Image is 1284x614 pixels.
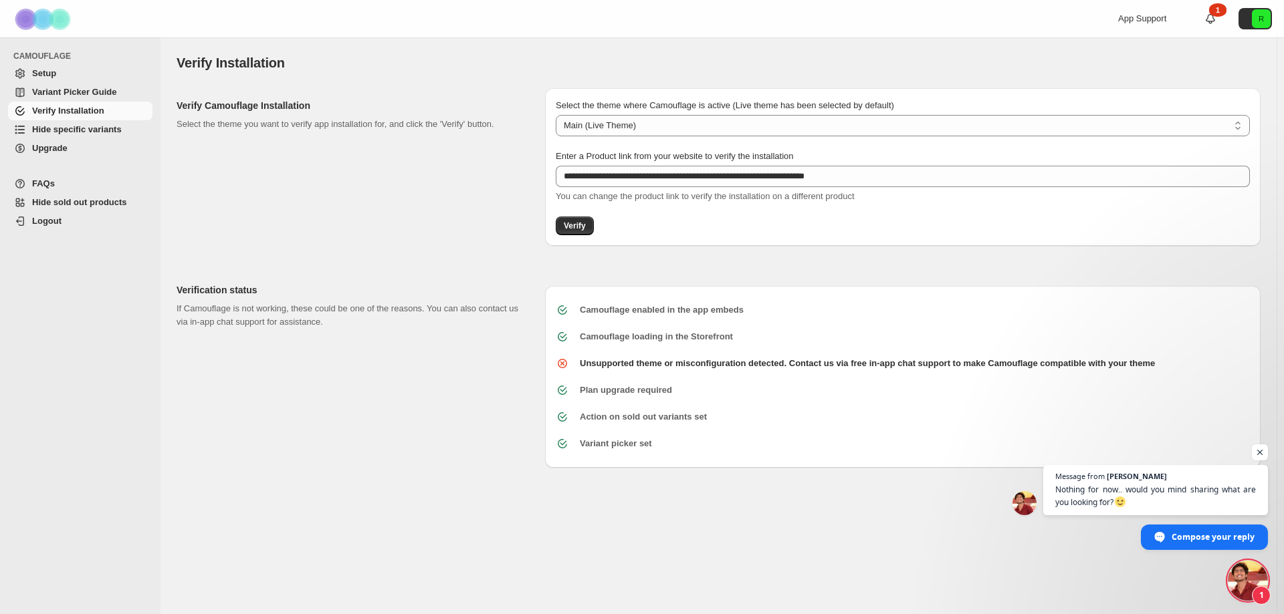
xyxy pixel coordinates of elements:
span: You can change the product link to verify the installation on a different product [556,191,855,201]
h2: Verification status [177,283,524,297]
span: FAQs [32,178,55,188]
span: Message from [1055,472,1105,480]
span: CAMOUFLAGE [13,51,154,61]
span: 1 [1252,586,1271,605]
a: Logout [8,212,152,231]
span: Select the theme where Camouflage is active (Live theme has been selected by default) [556,100,894,110]
text: R [1259,15,1264,23]
span: Verify Installation [32,106,104,116]
a: Hide specific variants [8,120,152,139]
span: Avatar with initials R [1252,9,1271,28]
p: If Camouflage is not working, these could be one of the reasons. You can also contact us via in-a... [177,302,524,329]
b: Action on sold out variants set [580,412,707,422]
span: Verify Installation [177,55,285,70]
b: Unsupported theme or misconfiguration detected. Contact us via free in-app chat support to make C... [580,358,1155,368]
a: Hide sold out products [8,193,152,212]
span: Hide specific variants [32,124,122,134]
b: Plan upgrade required [580,385,672,395]
div: 1 [1209,3,1226,17]
span: App Support [1118,13,1166,23]
button: Avatar with initials R [1239,8,1272,29]
span: Verify [564,220,586,231]
span: Variant Picker Guide [32,87,116,97]
b: Variant picker set [580,438,652,448]
span: Enter a Product link from your website to verify the installation [556,151,794,161]
button: Verify [556,216,594,235]
a: 1 [1204,12,1217,25]
span: Setup [32,68,56,78]
span: Compose your reply [1172,525,1255,549]
h2: Verify Camouflage Installation [177,99,524,112]
span: Logout [32,216,62,226]
span: Upgrade [32,143,68,153]
p: Select the theme you want to verify app installation for, and click the 'Verify' button. [177,118,524,131]
a: Setup [8,64,152,83]
span: [PERSON_NAME] [1107,472,1167,480]
img: Camouflage [11,1,78,37]
a: Verify Installation [8,102,152,120]
span: Nothing for now.. would you mind sharing what are you looking for? [1055,483,1256,508]
a: FAQs [8,174,152,193]
a: Variant Picker Guide [8,83,152,102]
span: Hide sold out products [32,197,127,207]
b: Camouflage enabled in the app embeds [580,305,744,315]
div: Open chat [1228,561,1268,601]
a: Upgrade [8,139,152,158]
b: Camouflage loading in the Storefront [580,331,733,341]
